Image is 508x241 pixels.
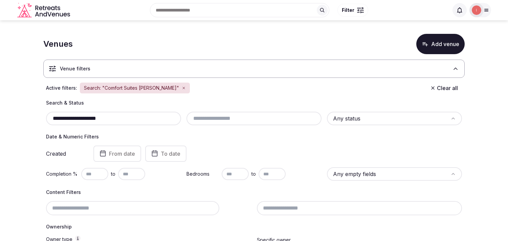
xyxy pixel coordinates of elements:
label: Bedrooms [186,171,219,177]
svg: Retreats and Venues company logo [17,3,71,18]
label: Created [46,151,84,156]
span: From date [109,150,135,157]
button: Clear all [426,82,462,94]
button: To date [145,146,186,162]
span: Active filters: [46,85,77,91]
button: From date [93,146,141,162]
span: Search: "Comfort Suites [PERSON_NAME]" [84,85,179,91]
span: Filter [342,7,354,14]
button: Filter [337,4,368,17]
span: to [251,171,256,177]
h4: Content Filters [46,189,462,196]
a: Visit the homepage [17,3,71,18]
h3: Venue filters [60,65,90,72]
button: Add venue [416,34,465,54]
span: To date [161,150,180,157]
button: Owner type [75,236,81,241]
label: Completion % [46,171,79,177]
h4: Date & Numeric Filters [46,133,462,140]
span: to [111,171,115,177]
h1: Venues [43,38,73,50]
img: Irene Gonzales [472,5,481,15]
h4: Search & Status [46,100,462,106]
h4: Ownership [46,223,462,230]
